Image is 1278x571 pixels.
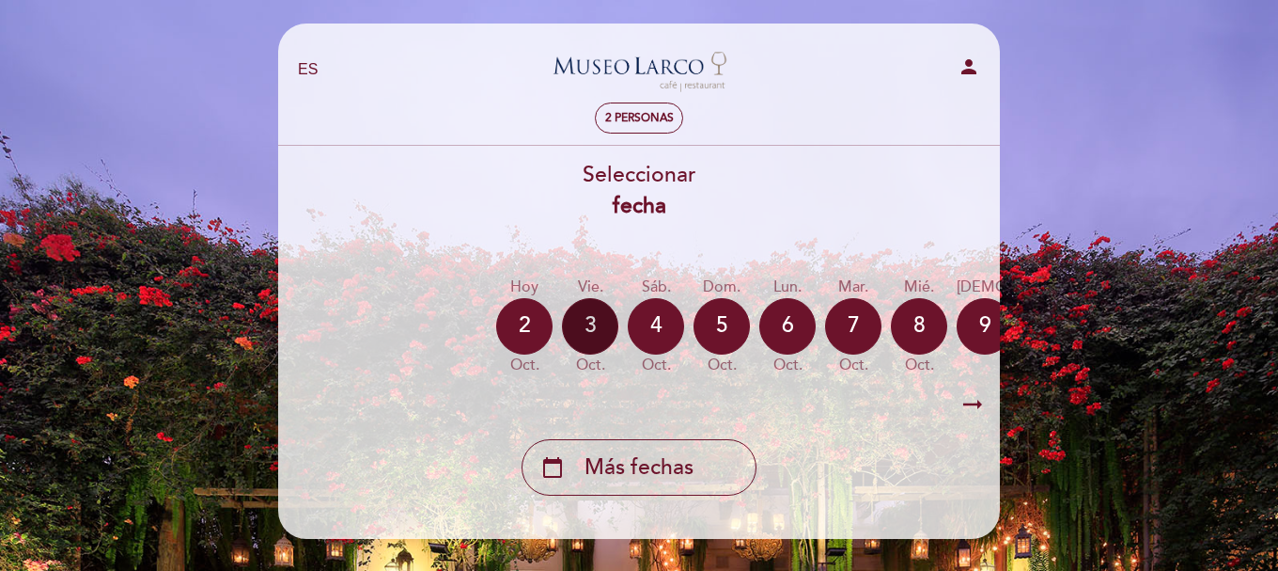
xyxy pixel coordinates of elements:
[957,298,1013,355] div: 9
[891,355,947,376] div: oct.
[605,111,674,125] span: 2 personas
[541,452,564,484] i: calendar_today
[628,355,684,376] div: oct.
[759,277,816,298] div: lun.
[584,452,694,484] span: Más fechas
[628,277,684,298] div: sáb.
[759,298,816,355] div: 6
[562,298,618,355] div: 3
[957,277,1126,298] div: [DEMOGRAPHIC_DATA].
[628,298,684,355] div: 4
[958,56,980,85] button: person
[496,355,553,376] div: oct.
[825,277,881,298] div: mar.
[562,277,618,298] div: vie.
[694,277,750,298] div: dom.
[891,277,947,298] div: mié.
[958,385,987,425] i: arrow_right_alt
[496,277,553,298] div: Hoy
[825,355,881,376] div: oct.
[522,44,756,96] a: Museo [PERSON_NAME][GEOGRAPHIC_DATA] - Restaurant
[562,355,618,376] div: oct.
[957,355,1126,376] div: oct.
[825,298,881,355] div: 7
[891,298,947,355] div: 8
[759,355,816,376] div: oct.
[694,298,750,355] div: 5
[958,56,980,78] i: person
[694,355,750,376] div: oct.
[613,193,666,219] b: fecha
[496,298,553,355] div: 2
[277,160,1001,222] div: Seleccionar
